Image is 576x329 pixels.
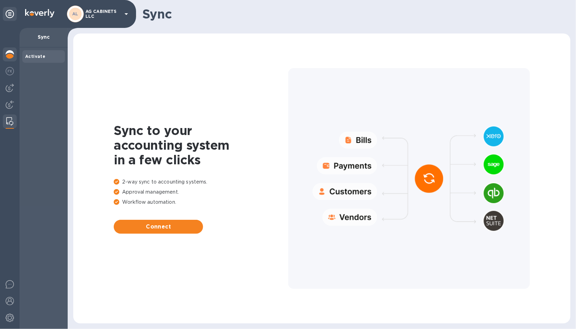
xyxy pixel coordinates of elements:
p: Workflow automation. [114,199,288,206]
b: Activate [25,54,45,59]
h1: Sync [142,7,565,21]
b: AL [72,11,78,16]
span: Connect [119,223,197,231]
p: Sync [25,33,62,40]
h1: Sync to your accounting system in a few clicks [114,123,288,167]
p: Approval management. [114,188,288,196]
p: AG CABINETS LLC [85,9,120,19]
img: Foreign exchange [6,67,14,75]
img: Logo [25,9,54,17]
p: 2-way sync to accounting systems. [114,178,288,186]
div: Unpin categories [3,7,17,21]
button: Connect [114,220,203,234]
